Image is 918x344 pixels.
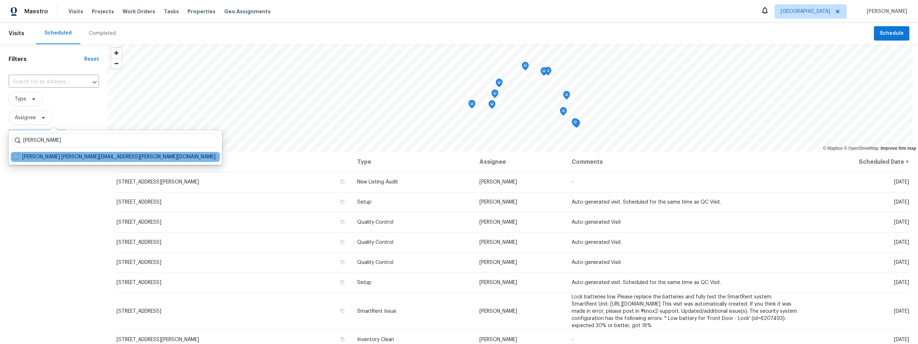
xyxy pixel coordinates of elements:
button: Copy Address [339,308,346,314]
span: Assignee [15,114,36,121]
span: [DATE] [894,260,909,265]
div: Map marker [540,67,548,78]
button: Copy Address [339,239,346,245]
th: Address [116,152,351,172]
h1: Filters [9,56,84,63]
a: OpenStreetMap [844,146,879,151]
span: Work Orders [123,8,155,15]
button: Open [90,77,100,87]
span: [STREET_ADDRESS] [117,260,161,265]
span: New Listing Audit [357,180,398,185]
span: [DATE] [894,240,909,245]
span: [DATE] [894,180,909,185]
div: Map marker [496,79,503,90]
button: Copy Address [339,178,346,185]
span: [DATE] [894,280,909,285]
span: Setup [357,200,372,205]
a: Improve this map [881,146,916,151]
span: [DATE] [894,200,909,205]
span: Visits [68,8,83,15]
span: Visits [9,25,24,41]
button: Copy Address [339,219,346,225]
span: - [572,180,573,185]
div: Map marker [522,62,529,73]
th: Comments [566,152,804,172]
div: Map marker [488,100,496,111]
span: Auto-generated Visit [572,220,621,225]
span: Auto-generated visit. Scheduled for the same time as QC Visit. [572,280,721,285]
span: [STREET_ADDRESS] [117,200,161,205]
div: Map marker [560,107,567,118]
span: [STREET_ADDRESS] [117,240,161,245]
span: [DATE] [894,309,909,314]
span: Quality Control [357,220,393,225]
span: [STREET_ADDRESS] [117,309,161,314]
span: Inventory Clean [357,337,394,342]
div: Map marker [572,118,579,129]
button: Zoom in [111,48,122,58]
span: Maestro [24,8,48,15]
button: Schedule [874,26,909,41]
input: Search for an address... [9,76,79,88]
button: Zoom out [111,58,122,69]
span: [PERSON_NAME] [479,240,517,245]
th: Type [351,152,474,172]
span: [PERSON_NAME] [479,260,517,265]
span: Quality Control [357,240,393,245]
span: Auto-generated visit. Scheduled for the same time as QC Visit. [572,200,721,205]
span: [DATE] [894,337,909,342]
button: Copy Address [339,199,346,205]
div: Completed [89,30,116,37]
span: Lock batteries low. Please replace the batteries and fully test the SmartRent system. SmartRent U... [572,294,797,328]
canvas: Map [108,44,913,152]
span: - [572,337,573,342]
div: Map marker [468,100,475,111]
div: Map marker [563,91,570,102]
th: Scheduled Date ↑ [804,152,909,172]
span: [PERSON_NAME] [479,200,517,205]
button: Copy Address [339,259,346,265]
span: Schedule [880,29,904,38]
span: Tasks [164,9,179,14]
span: [DATE] [894,220,909,225]
span: [PERSON_NAME] [479,309,517,314]
span: SmartRent Issue [357,309,396,314]
span: [STREET_ADDRESS] [117,220,161,225]
div: Map marker [544,67,552,78]
span: Properties [188,8,216,15]
span: [STREET_ADDRESS] [117,280,161,285]
span: Type [15,96,26,103]
span: [STREET_ADDRESS][PERSON_NAME] [117,180,199,185]
span: Quality Control [357,260,393,265]
span: [PERSON_NAME] [864,8,907,15]
button: Copy Address [339,336,346,343]
span: Auto-generated Visit [572,260,621,265]
span: [GEOGRAPHIC_DATA] [781,8,830,15]
span: Setup [357,280,372,285]
span: [STREET_ADDRESS][PERSON_NAME] [117,337,199,342]
div: Scheduled [44,29,72,37]
button: Copy Address [339,279,346,285]
span: Auto-generated Visit [572,240,621,245]
div: Map marker [504,152,511,163]
label: [PERSON_NAME] [PERSON_NAME][EMAIL_ADDRESS][PERSON_NAME][DOMAIN_NAME] [13,153,216,161]
div: Map marker [491,89,498,101]
a: Mapbox [823,146,843,151]
span: [PERSON_NAME] [479,180,517,185]
span: [PERSON_NAME] [479,220,517,225]
span: Projects [92,8,114,15]
div: Reset [84,56,99,63]
span: [PERSON_NAME] [479,337,517,342]
span: [PERSON_NAME] [479,280,517,285]
th: Assignee [474,152,566,172]
span: Geo Assignments [224,8,271,15]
